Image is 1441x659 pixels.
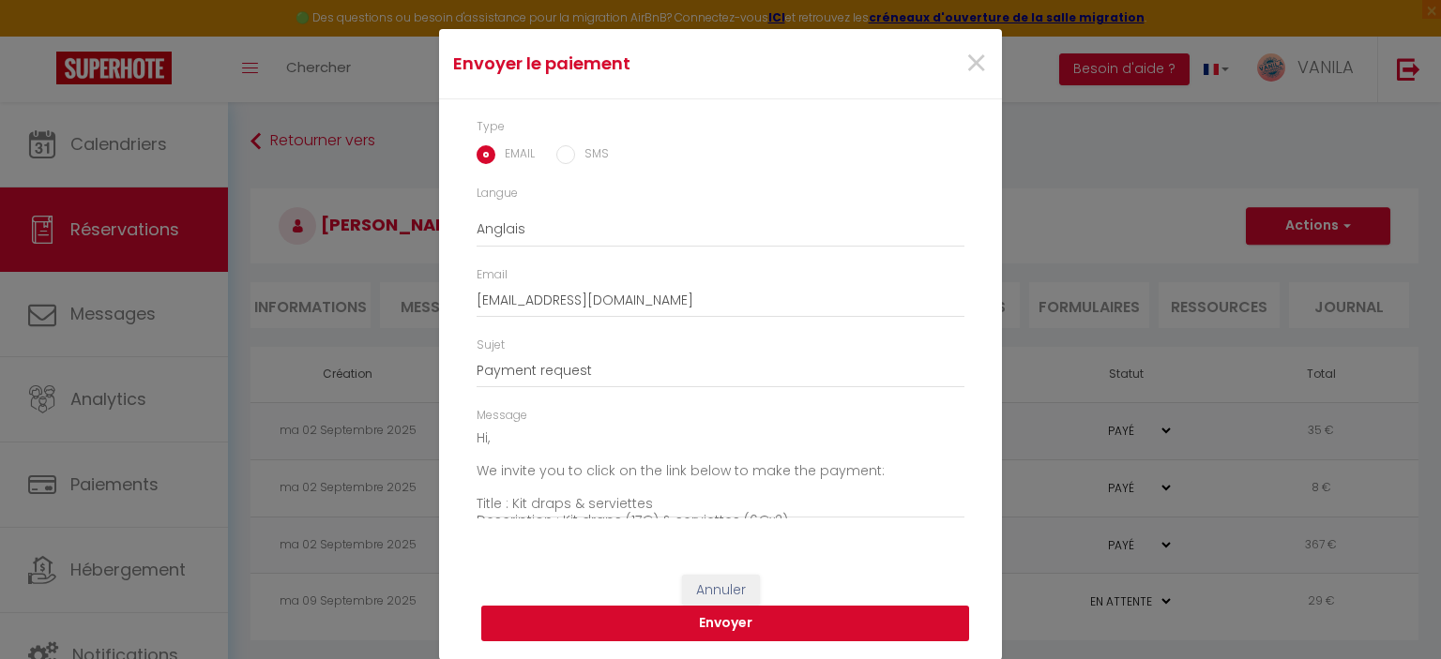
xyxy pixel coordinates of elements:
[682,575,760,607] button: Annuler
[481,606,969,641] button: Envoyer
[477,407,527,425] label: Message
[964,36,988,92] span: ×
[477,118,505,136] label: Type
[477,337,505,354] label: Sujet
[964,44,988,84] button: Close
[575,145,609,166] label: SMS
[15,7,71,64] button: Ouvrir le widget de chat LiveChat
[453,51,801,77] h4: Envoyer le paiement
[477,185,518,202] label: Langue
[477,266,508,284] label: Email
[495,145,535,166] label: EMAIL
